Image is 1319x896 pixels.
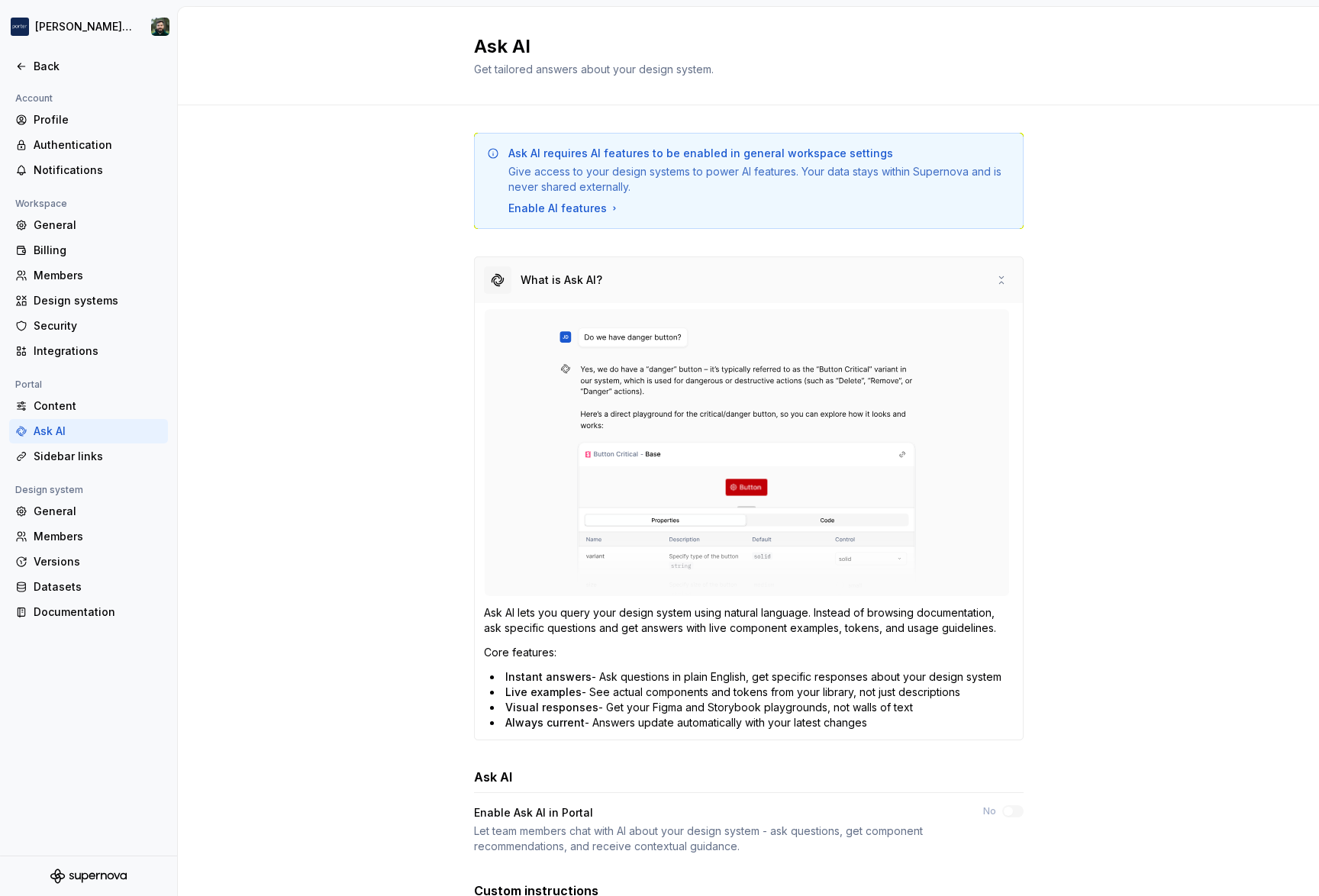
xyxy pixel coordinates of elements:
[34,218,162,233] div: General
[490,700,1014,715] li: - Get your Figma and Storybook playgrounds, not walls of text
[9,481,89,499] div: Design system
[9,524,168,549] a: Members
[9,54,168,79] a: Back
[9,339,168,363] a: Integrations
[9,213,168,237] a: General
[9,158,168,182] a: Notifications
[34,268,162,283] div: Members
[474,34,1005,59] h2: Ask AI
[151,18,169,36] img: Andlei Lisboa
[474,823,956,854] div: Let team members chat with AI about your design system - ask questions, get component recommendat...
[508,201,621,216] button: Enable AI features
[34,293,162,308] div: Design systems
[490,685,1014,700] li: - See actual components and tokens from your library, not just descriptions
[484,605,1014,636] p: Ask AI lets you query your design system using natural language. Instead of browsing documentatio...
[34,163,162,178] div: Notifications
[34,137,162,153] div: Authentication
[474,63,714,76] span: Get tailored answers about your design system.
[9,133,168,157] a: Authentication
[34,424,162,439] div: Ask AI
[11,18,29,36] img: f0306bc8-3074-41fb-b11c-7d2e8671d5eb.png
[9,419,168,443] a: Ask AI
[35,19,133,34] div: [PERSON_NAME] Airlines
[9,195,73,213] div: Workspace
[34,579,162,595] div: Datasets
[9,444,168,469] a: Sidebar links
[9,238,168,263] a: Billing
[34,604,162,620] div: Documentation
[34,554,162,569] div: Versions
[9,375,48,394] div: Portal
[474,805,956,820] div: Enable Ask AI in Portal
[505,701,598,714] span: Visual responses
[9,263,168,288] a: Members
[9,575,168,599] a: Datasets
[9,288,168,313] a: Design systems
[505,670,592,683] span: Instant answers
[490,715,1014,730] li: - Answers update automatically with your latest changes
[521,272,602,288] div: What is Ask AI?
[9,550,168,574] a: Versions
[34,529,162,544] div: Members
[505,685,582,698] span: Live examples
[9,89,59,108] div: Account
[505,716,585,729] span: Always current
[9,499,168,524] a: General
[3,10,174,44] button: [PERSON_NAME] AirlinesAndlei Lisboa
[508,164,1011,195] div: Give access to your design systems to power AI features. Your data stays within Supernova and is ...
[9,600,168,624] a: Documentation
[34,398,162,414] div: Content
[9,314,168,338] a: Security
[50,869,127,884] svg: Supernova Logo
[34,112,162,127] div: Profile
[34,243,162,258] div: Billing
[34,59,162,74] div: Back
[34,318,162,334] div: Security
[34,343,162,359] div: Integrations
[484,645,1014,660] p: Core features:
[34,504,162,519] div: General
[474,768,512,786] h3: Ask AI
[490,669,1014,685] li: - Ask questions in plain English, get specific responses about your design system
[508,146,893,161] div: Ask AI requires AI features to be enabled in general workspace settings
[9,394,168,418] a: Content
[9,108,168,132] a: Profile
[34,449,162,464] div: Sidebar links
[983,805,996,817] label: No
